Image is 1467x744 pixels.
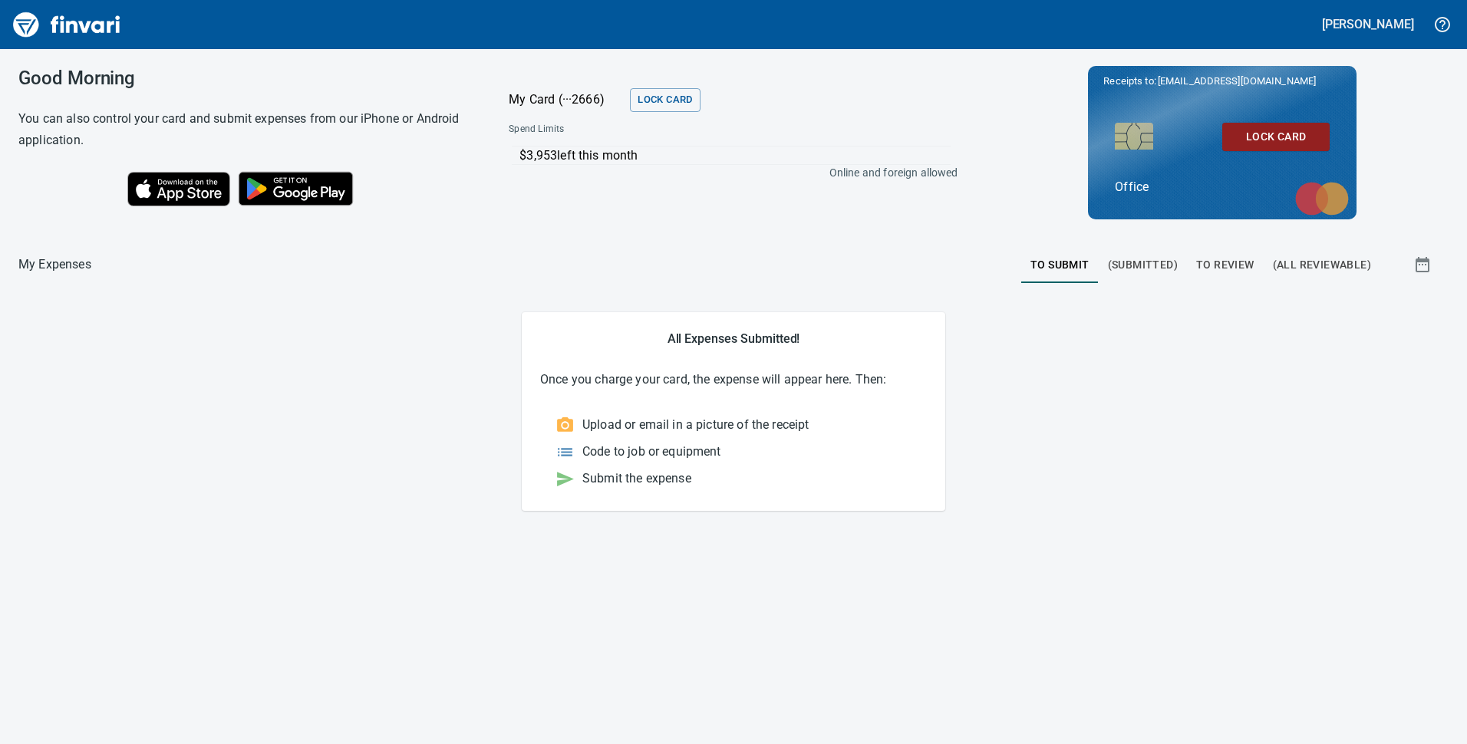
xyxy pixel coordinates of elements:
[582,416,809,434] p: Upload or email in a picture of the receipt
[1318,12,1418,36] button: [PERSON_NAME]
[582,443,721,461] p: Code to job or equipment
[540,331,927,347] h5: All Expenses Submitted!
[582,469,691,488] p: Submit the expense
[630,88,700,112] button: Lock Card
[9,6,124,43] img: Finvari
[18,108,470,151] h6: You can also control your card and submit expenses from our iPhone or Android application.
[1222,123,1330,151] button: Lock Card
[1322,16,1414,32] h5: [PERSON_NAME]
[540,370,927,389] p: Once you charge your card, the expense will appear here. Then:
[1287,174,1357,223] img: mastercard.svg
[509,122,760,137] span: Spend Limits
[496,165,958,180] p: Online and foreign allowed
[519,146,950,165] p: $3,953 left this month
[230,163,362,214] img: Get it on Google Play
[1235,127,1317,146] span: Lock Card
[18,255,91,274] nav: breadcrumb
[1156,74,1317,88] span: [EMAIL_ADDRESS][DOMAIN_NAME]
[1030,255,1090,275] span: To Submit
[1196,255,1254,275] span: To Review
[127,172,230,206] img: Download on the App Store
[1273,255,1371,275] span: (All Reviewable)
[18,255,91,274] p: My Expenses
[18,67,470,89] h3: Good Morning
[1103,74,1341,89] p: Receipts to:
[1115,178,1330,196] p: Office
[1108,255,1178,275] span: (Submitted)
[509,91,624,109] p: My Card (···2666)
[638,91,692,109] span: Lock Card
[1399,246,1449,283] button: Show transactions within a particular date range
